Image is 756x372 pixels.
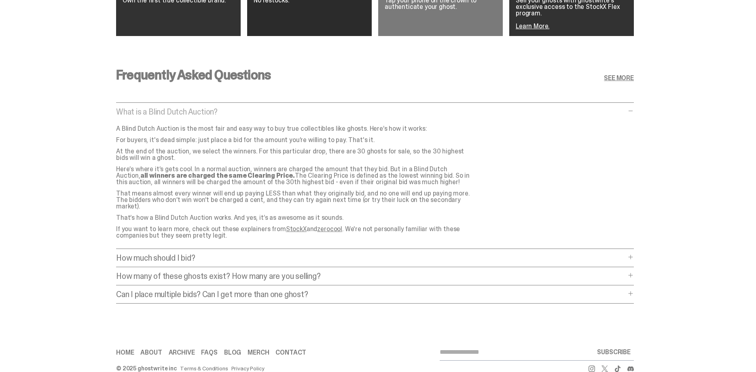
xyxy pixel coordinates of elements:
p: What is a Blind Dutch Auction? [116,108,626,116]
p: How many of these ghosts exist? How many are you selling? [116,272,626,280]
h3: Frequently Asked Questions [116,68,271,81]
a: Learn More. [516,22,549,30]
button: SUBSCRIBE [594,344,634,360]
a: StockX [286,225,307,233]
p: A Blind Dutch Auction is the most fair and easy way to buy true collectibles like ghosts. Here’s ... [116,125,472,132]
a: Archive [169,349,195,356]
a: Home [116,349,134,356]
a: zerocool [317,225,342,233]
a: FAQs [201,349,217,356]
a: About [140,349,162,356]
p: Can I place multiple bids? Can I get more than one ghost? [116,290,626,298]
a: Merch [248,349,269,356]
p: Here’s where it’s gets cool. In a normal auction, winners are charged the amount that they bid. B... [116,166,472,185]
p: How much should I bid? [116,254,626,262]
p: If you want to learn more, check out these explainers from and . We're not personally familiar wi... [116,226,472,239]
a: Contact [275,349,306,356]
p: That’s how a Blind Dutch Auction works. And yes, it’s as awesome as it sounds. [116,215,472,221]
a: Privacy Policy [231,366,265,371]
a: Blog [224,349,241,356]
div: © 2025 ghostwrite inc [116,366,177,371]
p: That means almost every winner will end up paying LESS than what they originally bid, and no one ... [116,190,472,210]
p: For buyers, it's dead simple: just place a bid for the amount you’re willing to pay. That's it. [116,137,472,143]
a: Terms & Conditions [180,366,228,371]
strong: all winners are charged the same Clearing Price. [140,171,295,180]
a: SEE MORE [604,75,634,81]
p: At the end of the auction, we select the winners. For this particular drop, there are 30 ghosts f... [116,148,472,161]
